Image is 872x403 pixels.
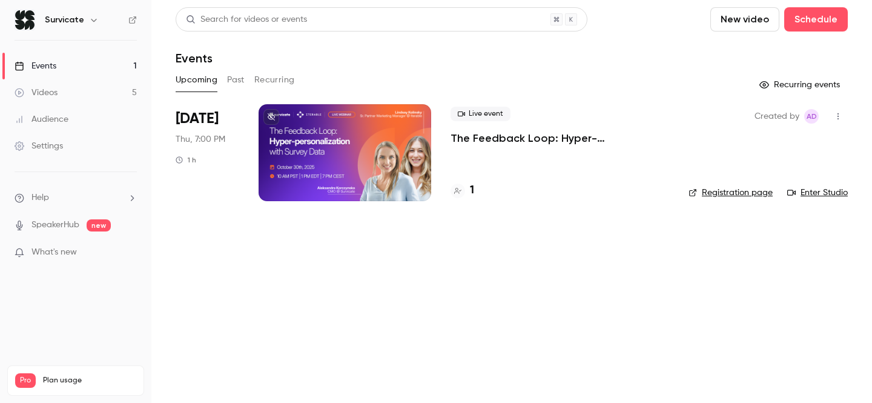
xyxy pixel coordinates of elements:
span: Thu, 7:00 PM [176,133,225,145]
span: [DATE] [176,109,219,128]
button: Recurring events [754,75,848,95]
span: Live event [451,107,510,121]
span: What's new [31,246,77,259]
a: Enter Studio [787,187,848,199]
span: Help [31,192,49,204]
div: Events [15,60,56,72]
a: The Feedback Loop: Hyper-personalization with Survey Data [451,131,669,145]
span: Created by [755,109,799,124]
h4: 1 [470,182,474,199]
iframe: Noticeable Trigger [122,247,137,258]
button: Recurring [254,70,295,90]
h6: Survicate [45,14,84,26]
span: Plan usage [43,376,136,385]
span: Aleksandra Dworak [804,109,819,124]
img: Survicate [15,10,35,30]
a: 1 [451,182,474,199]
div: 1 h [176,155,196,165]
span: new [87,219,111,231]
div: Videos [15,87,58,99]
a: Registration page [689,187,773,199]
span: AD [807,109,817,124]
h1: Events [176,51,213,65]
div: Audience [15,113,68,125]
li: help-dropdown-opener [15,192,137,204]
span: Pro [15,373,36,388]
button: Past [227,70,245,90]
div: Oct 30 Thu, 7:00 PM (Europe/Warsaw) [176,104,239,201]
a: SpeakerHub [31,219,79,231]
div: Settings [15,140,63,152]
button: New video [710,7,779,32]
button: Schedule [784,7,848,32]
div: Search for videos or events [186,13,307,26]
button: Upcoming [176,70,217,90]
